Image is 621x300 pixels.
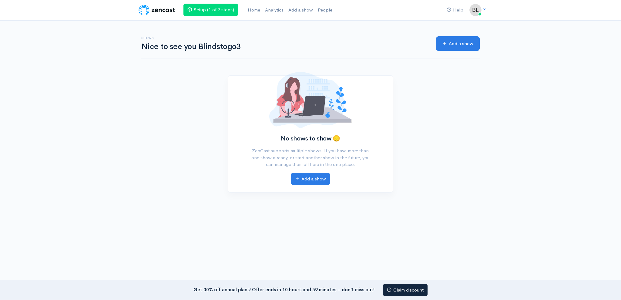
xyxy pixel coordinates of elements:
[286,4,315,17] a: Add a show
[444,4,466,17] a: Help
[315,4,335,17] a: People
[138,4,176,16] img: ZenCast Logo
[183,4,238,16] a: Setup (1 of 7 steps)
[248,147,372,168] p: ZenCast supports multiple shows. If you have more than one show already, or start another show in...
[141,36,429,40] h6: Shows
[141,42,429,51] h1: Nice to see you Blindstogo3
[383,284,428,296] a: Claim discount
[193,286,374,292] strong: Get 30% off annual plans! Offer ends in 10 hours and 59 minutes – don’t miss out!
[245,4,263,17] a: Home
[269,72,352,128] img: No shows added
[436,36,480,51] a: Add a show
[469,4,482,16] img: ...
[291,173,330,185] a: Add a show
[263,4,286,17] a: Analytics
[248,135,372,142] h2: No shows to show 😞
